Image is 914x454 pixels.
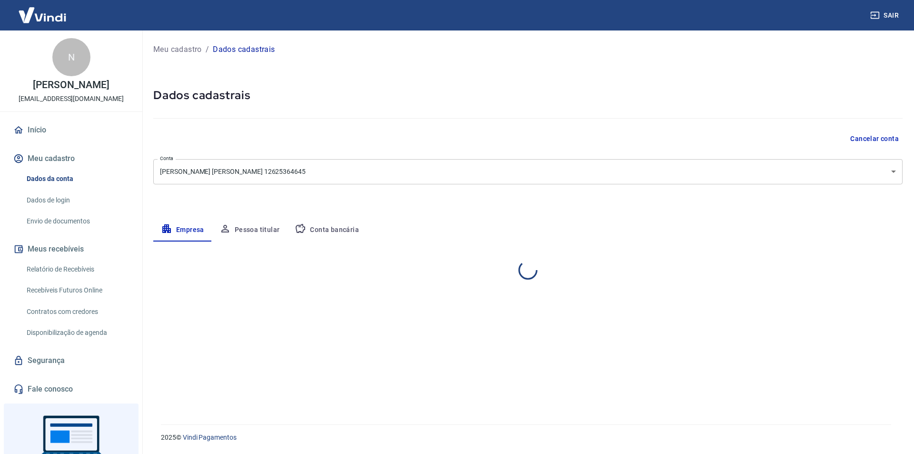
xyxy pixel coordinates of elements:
[33,80,109,90] p: [PERSON_NAME]
[23,212,131,231] a: Envio de documentos
[846,130,903,148] button: Cancelar conta
[213,44,275,55] p: Dados cadastrais
[23,281,131,300] a: Recebíveis Futuros Online
[183,434,237,441] a: Vindi Pagamentos
[153,159,903,184] div: [PERSON_NAME] [PERSON_NAME] 12625364645
[11,120,131,141] a: Início
[11,379,131,400] a: Fale conosco
[153,44,202,55] a: Meu cadastro
[206,44,209,55] p: /
[23,169,131,189] a: Dados da conta
[19,94,124,104] p: [EMAIL_ADDRESS][DOMAIN_NAME]
[11,148,131,169] button: Meu cadastro
[11,0,73,30] img: Vindi
[23,260,131,279] a: Relatório de Recebíveis
[52,38,90,76] div: N
[23,323,131,343] a: Disponibilização de agenda
[161,433,891,443] p: 2025 ©
[287,219,367,242] button: Conta bancária
[11,350,131,371] a: Segurança
[153,88,903,103] h5: Dados cadastrais
[153,219,212,242] button: Empresa
[212,219,288,242] button: Pessoa titular
[23,302,131,322] a: Contratos com credores
[23,191,131,210] a: Dados de login
[11,239,131,260] button: Meus recebíveis
[160,155,173,162] label: Conta
[868,7,903,24] button: Sair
